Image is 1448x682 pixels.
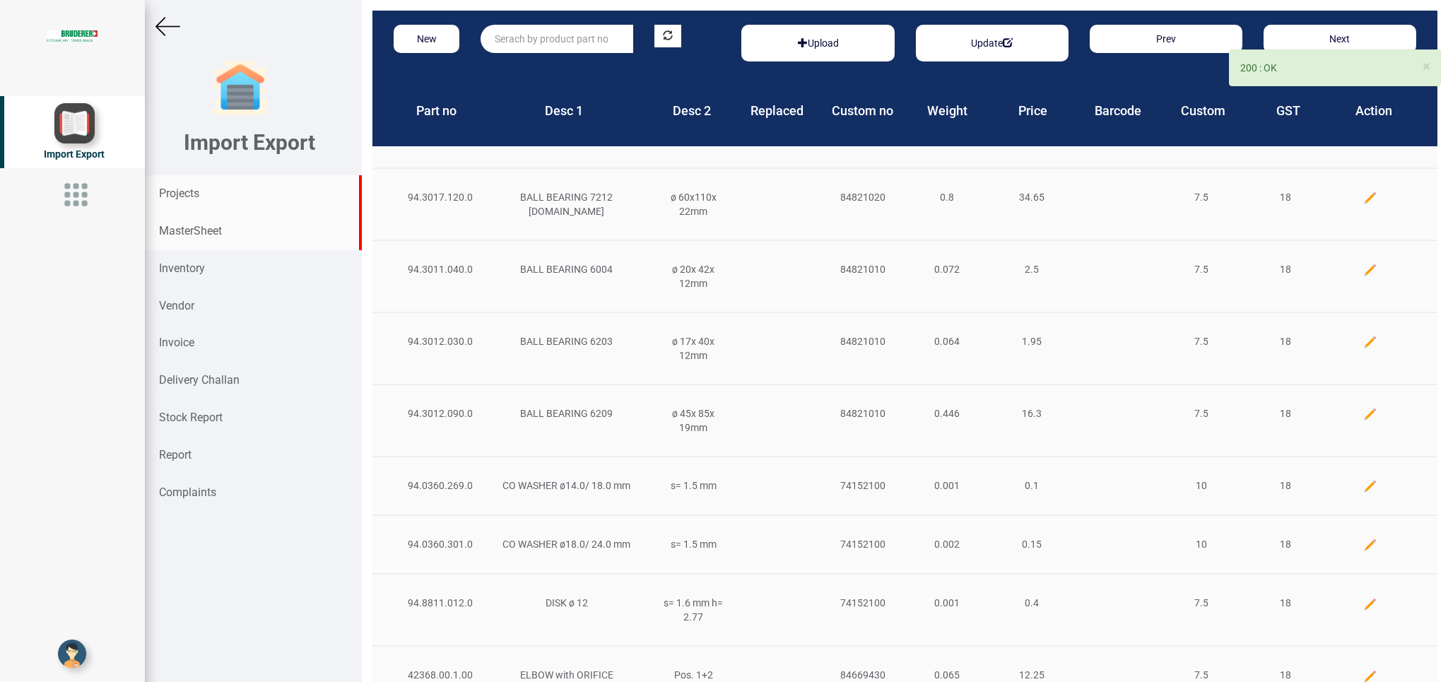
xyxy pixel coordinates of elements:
[482,262,651,276] div: BALL BEARING 6004
[1256,104,1321,118] h4: GST
[1243,262,1328,276] div: 18
[1159,537,1244,551] div: 10
[905,334,990,348] div: 0.064
[481,25,633,53] input: Serach by product part no
[789,32,847,54] button: Upload
[1243,478,1328,493] div: 18
[820,596,905,610] div: 74152100
[1086,104,1150,118] h4: Barcode
[1243,406,1328,421] div: 18
[916,104,980,118] h4: Weight
[397,478,482,493] div: 94.0360.269.0
[394,25,459,53] button: New
[159,411,223,424] strong: Stock Report
[1159,478,1244,493] div: 10
[989,406,1074,421] div: 16.3
[651,596,736,624] div: s= 1.6 mm h= 2.77
[404,104,469,118] h4: Part no
[905,596,990,610] div: 0.001
[1264,25,1416,53] button: Next
[159,373,240,387] strong: Delivery Challan
[651,406,736,435] div: ø 45x 85x 19mm
[820,537,905,551] div: 74152100
[905,190,990,204] div: 0.8
[820,478,905,493] div: 74152100
[989,262,1074,276] div: 2.5
[905,262,990,276] div: 0.072
[159,336,194,349] strong: Invoice
[1363,407,1377,421] img: edit.png
[830,104,895,118] h4: Custom no
[916,25,1069,61] div: Basic example
[159,448,192,461] strong: Report
[482,478,651,493] div: CO WASHER ø14.0/ 18.0 mm
[159,299,194,312] strong: Vendor
[905,537,990,551] div: 0.002
[1363,479,1377,493] img: edit.png
[820,190,905,204] div: 84821020
[905,668,990,682] div: 0.065
[741,25,894,61] div: Basic example
[490,104,639,118] h4: Desc 1
[1243,537,1328,551] div: 18
[905,406,990,421] div: 0.446
[397,406,482,421] div: 94.3012.090.0
[159,187,199,200] strong: Projects
[1159,262,1244,276] div: 7.5
[1363,191,1377,205] img: edit.png
[989,668,1074,682] div: 12.25
[989,190,1074,204] div: 34.65
[1423,58,1430,75] span: ×
[1001,104,1065,118] h4: Price
[660,104,724,118] h4: Desc 2
[212,60,269,117] img: garage-closed.png
[651,537,736,551] div: s= 1.5 mm
[44,148,105,160] span: Import Export
[1363,263,1377,277] img: edit.png
[651,334,736,363] div: ø 17x 40x 12mm
[397,334,482,348] div: 94.3012.030.0
[1243,190,1328,204] div: 18
[397,596,482,610] div: 94.8811.012.0
[1363,538,1377,552] img: edit.png
[989,596,1074,610] div: 0.4
[1240,62,1277,74] span: 200 : OK
[1159,334,1244,348] div: 7.5
[482,537,651,551] div: CO WASHER ø18.0/ 24.0 mm
[1159,668,1244,682] div: 7.5
[482,190,651,218] div: BALL BEARING 7212 [DOMAIN_NAME]
[1159,190,1244,204] div: 7.5
[820,262,905,276] div: 84821010
[1363,597,1377,611] img: edit.png
[820,334,905,348] div: 84821010
[963,32,1021,54] button: Update
[482,668,651,682] div: ELBOW with ORIFICE
[989,334,1074,348] div: 1.95
[482,334,651,348] div: BALL BEARING 6203
[820,406,905,421] div: 84821010
[1159,596,1244,610] div: 7.5
[397,190,482,204] div: 94.3017.120.0
[745,104,809,118] h4: Replaced
[651,478,736,493] div: s= 1.5 mm
[397,537,482,551] div: 94.0360.301.0
[651,190,736,218] div: ø 60x110x 22mm
[1341,104,1406,118] h4: Action
[397,262,482,276] div: 94.3011.040.0
[989,537,1074,551] div: 0.15
[905,478,990,493] div: 0.001
[989,478,1074,493] div: 0.1
[482,596,651,610] div: DISK ø 12
[1243,668,1328,682] div: 18
[1363,335,1377,349] img: edit.png
[159,261,205,275] strong: Inventory
[1243,596,1328,610] div: 18
[651,262,736,290] div: ø 20x 42x 12mm
[397,668,482,682] div: 42368.00.1.00
[159,486,216,499] strong: Complaints
[1243,334,1328,348] div: 18
[1171,104,1235,118] h4: Custom
[1159,406,1244,421] div: 7.5
[1090,25,1242,53] button: Prev
[159,224,222,237] strong: MasterSheet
